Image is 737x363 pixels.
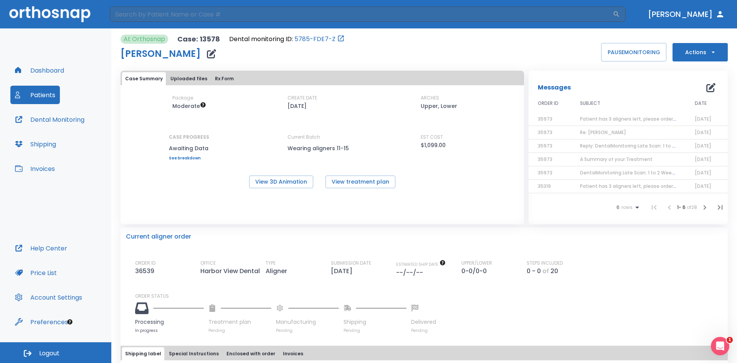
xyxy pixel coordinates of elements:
p: Case: 13578 [177,35,220,44]
p: Aligner [266,267,290,276]
p: Treatment plan [208,318,271,326]
p: Dental monitoring ID: [229,35,293,44]
button: Rx Form [212,72,237,85]
button: Patients [10,86,60,104]
p: ORDER STATUS [135,293,722,300]
span: ORDER ID [538,100,559,107]
span: 1 - 6 [677,204,687,211]
span: 35973 [538,143,552,149]
p: Messages [538,83,571,92]
p: Shipping [344,318,407,326]
span: 6 [616,205,620,210]
p: Awaiting Data [169,144,209,153]
p: ARCHES [421,94,439,101]
button: Case Summary [122,72,166,85]
button: Account Settings [10,288,87,307]
p: Pending [344,328,407,333]
span: [DATE] [695,183,711,189]
p: ORDER ID [135,260,155,267]
p: Harbor View Dental [200,267,263,276]
button: [PERSON_NAME] [645,7,728,21]
a: See breakdown [169,156,209,161]
p: Pending [276,328,339,333]
div: Tooltip anchor [66,318,73,325]
p: Current Batch [288,134,357,141]
p: Delivered [411,318,436,326]
p: Package [172,94,193,101]
span: The date will be available after approving treatment plan [396,262,446,267]
span: [DATE] [695,169,711,176]
p: of [542,267,549,276]
span: [DATE] [695,143,711,149]
span: 35319 [538,183,551,189]
button: Shipping label [122,347,164,360]
span: Up to 20 Steps (40 aligners) [172,102,206,110]
span: [DATE] [695,116,711,122]
span: A Summary of your Treatment [580,156,653,162]
button: Price List [10,264,61,282]
span: 35973 [538,169,552,176]
span: rows [620,205,633,210]
p: TYPE [266,260,276,267]
span: Logout [39,349,59,358]
span: Reply: DentalMonitoring Late Scan: 1 to 2 Weeks Notification [580,143,721,149]
button: Dashboard [10,61,69,80]
p: --/--/-- [396,268,426,277]
p: Pending [411,328,436,333]
span: Re: [PERSON_NAME] [580,129,626,136]
input: Search by Patient Name or Case # [110,7,613,22]
p: $1,099.00 [421,141,446,150]
p: At Orthosnap [124,35,165,44]
p: Wearing aligners 11-15 [288,144,357,153]
button: Actions [673,43,728,61]
p: [DATE] [288,101,307,111]
span: DATE [695,100,707,107]
p: Processing [135,318,204,326]
button: Dental Monitoring [10,110,89,129]
span: 35973 [538,116,552,122]
img: Orthosnap [9,6,91,22]
iframe: Intercom live chat [711,337,729,355]
button: Uploaded files [167,72,210,85]
p: UPPER/LOWER [461,260,492,267]
div: Open patient in dental monitoring portal [229,35,345,44]
p: OFFICE [200,260,216,267]
button: View 3D Animation [249,176,313,188]
button: Shipping [10,135,61,153]
p: 20 [550,267,558,276]
span: 35973 [538,156,552,162]
p: 0-0/0-0 [461,267,490,276]
button: Preferences [10,313,73,331]
button: Special Instructions [166,347,222,360]
p: Current aligner order [126,232,191,241]
h1: [PERSON_NAME] [121,49,201,58]
p: Pending [208,328,271,333]
div: tabs [122,72,522,85]
span: 1 [727,337,733,343]
p: 0 - 0 [527,267,541,276]
button: Help Center [10,239,72,257]
p: Manufacturing [276,318,339,326]
button: PAUSEMONITORING [601,43,666,61]
p: 36539 [135,267,157,276]
span: SUBJECT [580,100,600,107]
button: Invoices [280,347,306,360]
p: STEPS INCLUDED [527,260,563,267]
button: View treatment plan [326,176,395,188]
span: DentalMonitoring Late Scan: 1 to 2 Weeks Notification [580,169,706,176]
span: [DATE] [695,156,711,162]
a: 5785-FDE7-Z [294,35,335,44]
span: Patient has 3 aligners left, please order next set! [580,116,696,122]
span: of 28 [687,204,697,211]
a: Invoices [10,159,59,178]
span: 35973 [538,129,552,136]
span: [DATE] [695,129,711,136]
